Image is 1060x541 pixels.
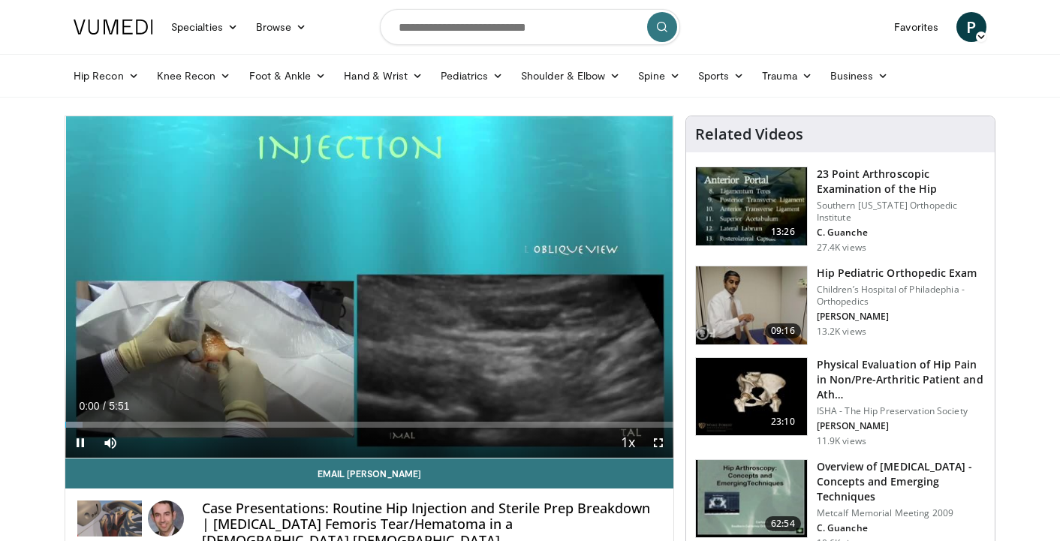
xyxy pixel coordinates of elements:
[65,428,95,458] button: Pause
[689,61,754,91] a: Sports
[817,311,986,323] p: [PERSON_NAME]
[956,12,986,42] a: P
[380,9,680,45] input: Search topics, interventions
[817,326,866,338] p: 13.2K views
[162,12,247,42] a: Specialties
[109,400,129,412] span: 5:51
[74,20,153,35] img: VuMedi Logo
[817,420,986,432] p: [PERSON_NAME]
[695,125,803,143] h4: Related Videos
[817,167,986,197] h3: 23 Point Arthroscopic Examination of the Hip
[817,266,986,281] h3: Hip Pediatric Orthopedic Exam
[148,500,184,536] img: Avatar
[696,167,807,245] img: oa8B-rsjN5HfbTbX4xMDoxOjBrO-I4W8.150x105_q85_crop-smart_upscale.jpg
[247,12,316,42] a: Browse
[821,61,898,91] a: Business
[696,358,807,436] img: 587063d0-98f0-4c3e-970c-534b048e27a7.150x105_q85_crop-smart_upscale.jpg
[765,323,801,338] span: 09:16
[103,400,106,412] span: /
[765,516,801,531] span: 62:54
[696,266,807,344] img: 23a9ecbe-18c9-4356-a5e7-94af2a7f2528.150x105_q85_crop-smart_upscale.jpg
[65,61,148,91] a: Hip Recon
[65,422,673,428] div: Progress Bar
[817,284,986,308] p: Children’s Hospital of Philadephia - Orthopedics
[65,116,673,458] video-js: Video Player
[817,357,986,402] h3: Physical Evaluation of Hip Pain in Non/Pre-Arthritic Patient and Ath…
[817,459,986,504] h3: Overview of [MEDICAL_DATA] - Concepts and Emerging Techniques
[695,266,986,345] a: 09:16 Hip Pediatric Orthopedic Exam Children’s Hospital of Philadephia - Orthopedics [PERSON_NAME...
[817,200,986,224] p: Southern [US_STATE] Orthopedic Institute
[885,12,947,42] a: Favorites
[695,357,986,447] a: 23:10 Physical Evaluation of Hip Pain in Non/Pre-Arthritic Patient and Ath… ISHA - The Hip Preser...
[765,224,801,239] span: 13:26
[753,61,821,91] a: Trauma
[765,414,801,429] span: 23:10
[817,405,986,417] p: ISHA - The Hip Preservation Society
[335,61,432,91] a: Hand & Wrist
[696,460,807,538] img: 678363_3.png.150x105_q85_crop-smart_upscale.jpg
[240,61,336,91] a: Foot & Ankle
[613,428,643,458] button: Playback Rate
[512,61,629,91] a: Shoulder & Elbow
[817,227,986,239] p: C. Guanche
[65,458,673,488] a: Email [PERSON_NAME]
[148,61,240,91] a: Knee Recon
[817,522,986,534] p: C. Guanche
[643,428,673,458] button: Fullscreen
[695,167,986,254] a: 13:26 23 Point Arthroscopic Examination of the Hip Southern [US_STATE] Orthopedic Institute C. Gu...
[817,507,986,519] p: Metcalf Memorial Meeting 2009
[432,61,512,91] a: Pediatrics
[629,61,688,91] a: Spine
[79,400,99,412] span: 0:00
[817,242,866,254] p: 27.4K views
[817,435,866,447] p: 11.9K views
[77,500,142,536] img: Probeultrasound
[95,428,125,458] button: Mute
